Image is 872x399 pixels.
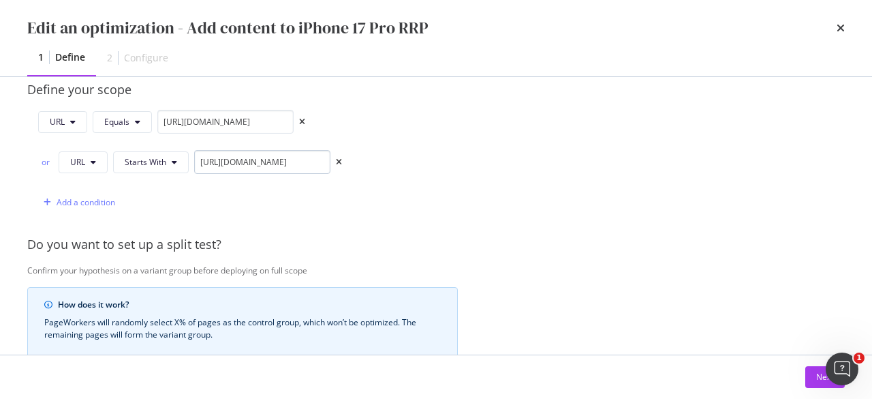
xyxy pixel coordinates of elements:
div: Edit an optimization - Add content to iPhone 17 Pro RRP [27,16,429,40]
div: info banner [27,287,458,389]
button: Starts With [113,151,189,173]
span: Equals [104,116,129,128]
button: Next [805,366,845,388]
div: Configure [124,51,168,65]
div: times [299,118,305,126]
button: Add a condition [38,192,115,213]
button: URL [38,111,87,133]
span: 1 [854,353,865,364]
iframe: Intercom live chat [826,353,858,385]
div: 1 [38,50,44,64]
div: times [336,158,342,166]
span: URL [50,116,65,128]
button: URL [59,151,108,173]
div: How does it work? [58,299,441,311]
div: 2 [107,51,112,65]
div: Define [55,50,85,64]
span: Starts With [125,156,166,168]
div: PageWorkers will randomly select X% of pages as the control group, which won’t be optimized. The ... [44,316,441,378]
div: Add a condition [57,196,115,208]
span: URL [70,156,85,168]
div: or [38,156,53,168]
button: Equals [93,111,152,133]
div: Next [816,371,834,383]
div: times [837,16,845,40]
